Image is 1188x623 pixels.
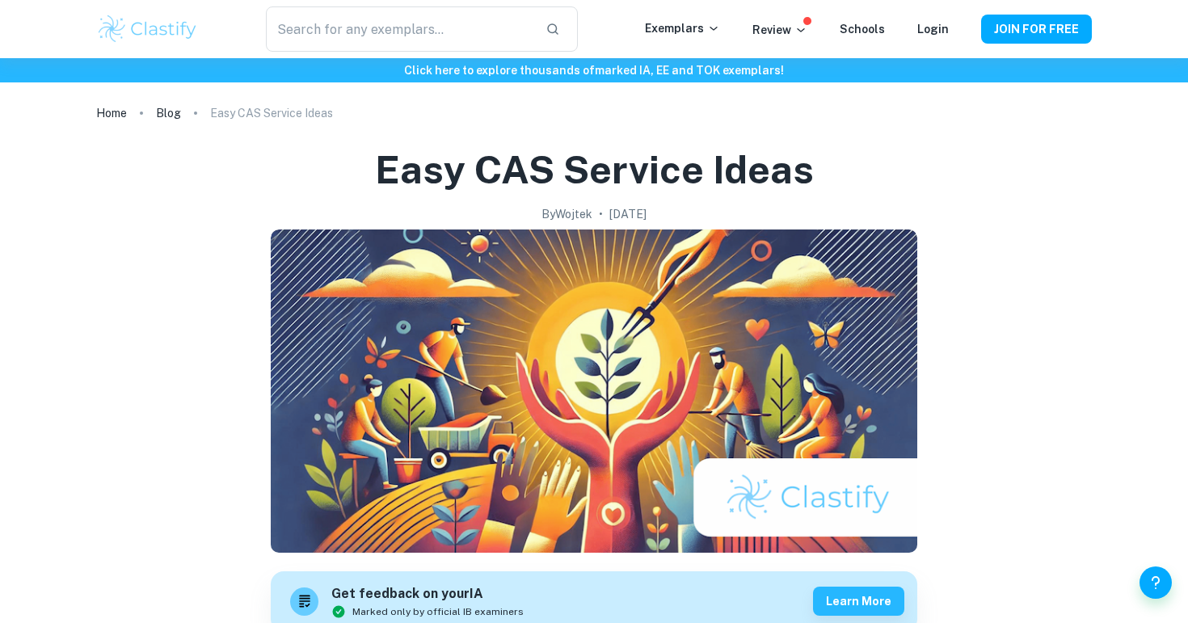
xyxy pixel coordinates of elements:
h6: Get feedback on your IA [331,584,524,604]
h1: Easy CAS Service Ideas [375,144,814,196]
a: Blog [156,102,181,124]
p: Exemplars [645,19,720,37]
a: Home [96,102,127,124]
p: • [599,205,603,223]
span: Marked only by official IB examiners [352,604,524,619]
h6: Click here to explore thousands of marked IA, EE and TOK exemplars ! [3,61,1185,79]
a: Schools [840,23,885,36]
input: Search for any exemplars... [266,6,533,52]
h2: By Wojtek [541,205,592,223]
button: JOIN FOR FREE [981,15,1092,44]
p: Review [752,21,807,39]
img: Easy CAS Service Ideas cover image [271,229,917,553]
h2: [DATE] [609,205,647,223]
button: Help and Feedback [1140,566,1172,599]
button: Learn more [813,587,904,616]
p: Easy CAS Service Ideas [210,104,333,122]
img: Clastify logo [96,13,199,45]
a: Login [917,23,949,36]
